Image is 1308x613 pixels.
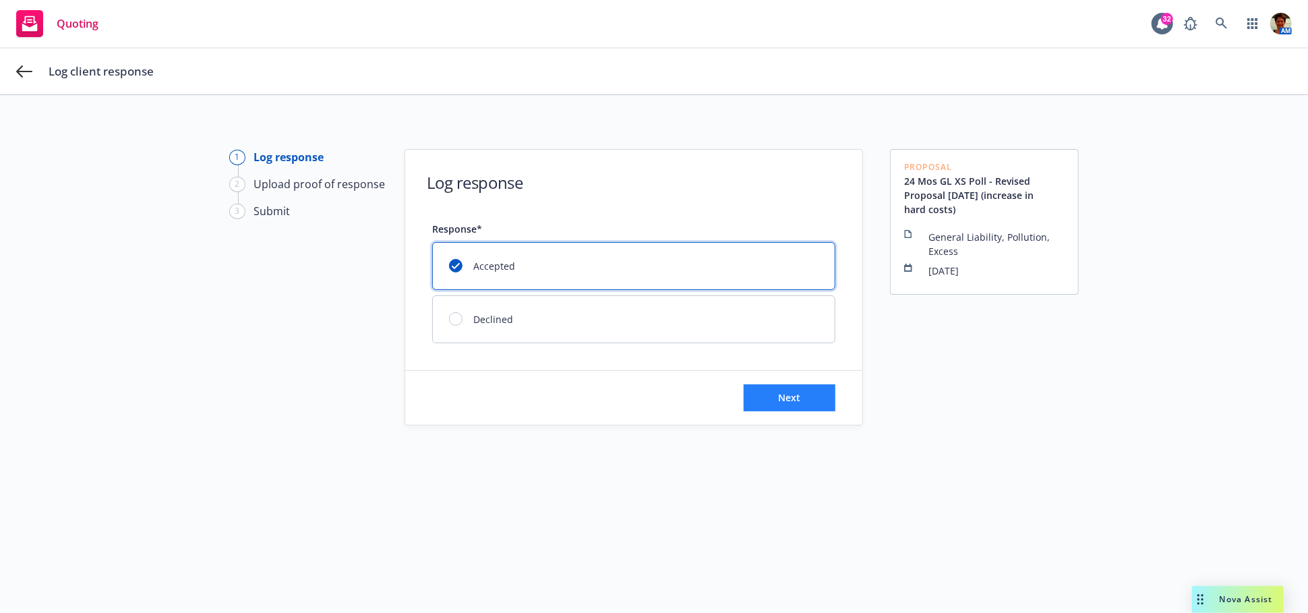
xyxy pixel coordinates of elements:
[473,259,515,273] span: Accepted
[904,174,1065,216] a: 24 Mos GL XS Poll - Revised Proposal [DATE] (increase in hard costs)
[229,177,245,192] div: 2
[1208,10,1235,37] a: Search
[928,230,1065,258] span: General Liability, Pollution, Excess
[779,391,801,404] span: Next
[1270,13,1292,34] img: photo
[254,149,324,165] div: Log response
[473,312,513,326] span: Declined
[57,18,98,29] span: Quoting
[49,63,154,80] span: Log client response
[904,163,1065,171] span: Proposal
[1161,13,1173,25] div: 32
[254,203,290,219] div: Submit
[1239,10,1266,37] a: Switch app
[744,384,835,411] button: Next
[229,204,245,219] div: 3
[1192,586,1284,613] button: Nova Assist
[254,176,385,192] div: Upload proof of response
[229,150,245,165] div: 1
[11,5,104,42] a: Quoting
[432,223,482,235] span: Response*
[1192,586,1209,613] div: Drag to move
[928,264,1065,278] span: [DATE]
[1177,10,1204,37] a: Report a Bug
[1220,593,1273,605] span: Nova Assist
[427,171,523,194] h1: Log response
